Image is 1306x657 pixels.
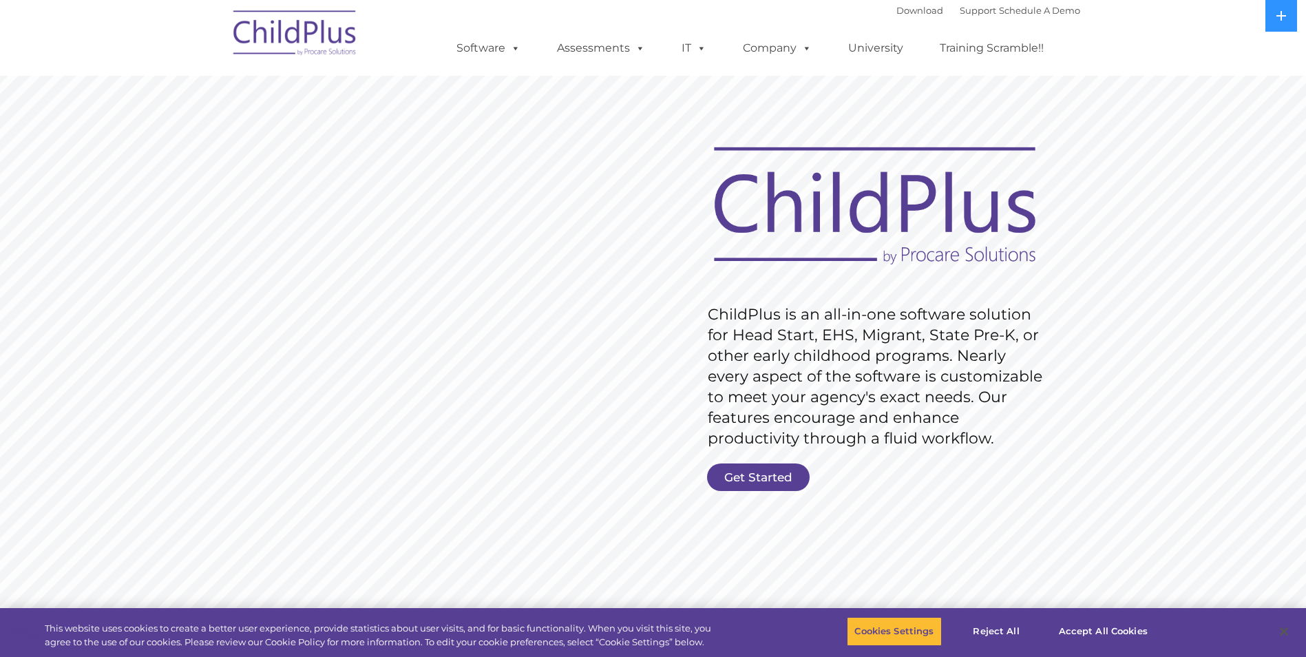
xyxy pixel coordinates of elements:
button: Close [1269,616,1299,647]
a: Download [896,5,943,16]
div: This website uses cookies to create a better user experience, provide statistics about user visit... [45,622,718,649]
rs-layer: ChildPlus is an all-in-one software solution for Head Start, EHS, Migrant, State Pre-K, or other ... [708,304,1049,449]
img: ChildPlus by Procare Solutions [227,1,364,70]
a: IT [668,34,720,62]
button: Accept All Cookies [1051,617,1155,646]
a: Support [960,5,996,16]
a: Get Started [707,463,810,491]
button: Cookies Settings [847,617,941,646]
a: Training Scramble!! [926,34,1057,62]
a: Company [729,34,825,62]
a: Schedule A Demo [999,5,1080,16]
a: Software [443,34,534,62]
a: Assessments [543,34,659,62]
button: Reject All [954,617,1040,646]
font: | [896,5,1080,16]
a: University [834,34,917,62]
